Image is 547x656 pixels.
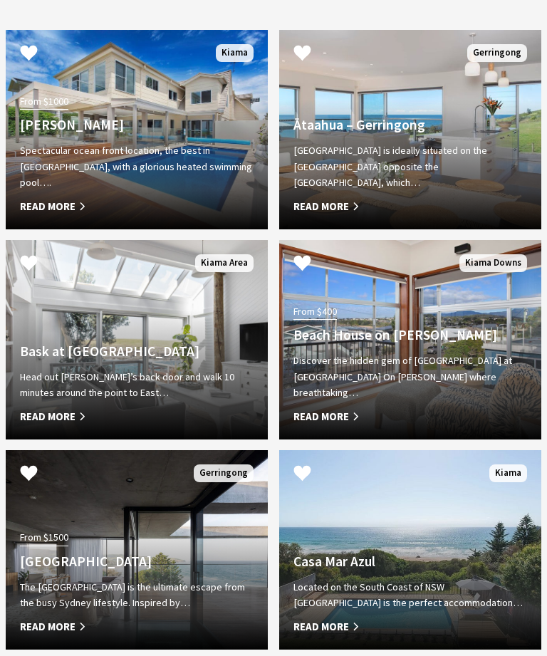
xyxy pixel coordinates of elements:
[279,240,325,289] button: Click to Favourite Beach House on Johnson
[20,93,68,110] span: From $1000
[20,553,254,570] h4: [GEOGRAPHIC_DATA]
[20,369,254,401] p: Head out [PERSON_NAME]’s back door and walk 10 minutes around the point to East…
[6,30,268,229] a: From $1000 [PERSON_NAME] Spectacular ocean front location, the best in [GEOGRAPHIC_DATA], with a ...
[293,553,527,570] h4: Casa Mar Azul
[194,464,254,482] span: Gerringong
[20,117,254,133] h4: [PERSON_NAME]
[279,30,325,79] button: Click to Favourite Ātaahua – Gerringong
[6,450,52,499] button: Click to Favourite Bunker House
[6,240,268,439] a: Another Image Used Bask at [GEOGRAPHIC_DATA] Head out [PERSON_NAME]’s back door and walk 10 minut...
[293,198,527,215] span: Read More
[216,44,254,62] span: Kiama
[279,450,541,650] a: Another Image Used Casa Mar Azul Located on the South Coast of NSW [GEOGRAPHIC_DATA] is the perfe...
[20,618,254,635] span: Read More
[20,343,254,360] h4: Bask at [GEOGRAPHIC_DATA]
[279,240,541,439] a: From $400 Beach House on [PERSON_NAME] Discover the hidden gem of [GEOGRAPHIC_DATA] at [GEOGRAPHI...
[467,44,527,62] span: Gerringong
[293,618,527,635] span: Read More
[195,254,254,272] span: Kiama Area
[293,353,527,401] p: Discover the hidden gem of [GEOGRAPHIC_DATA] at [GEOGRAPHIC_DATA] On [PERSON_NAME] where breathta...
[20,579,254,611] p: The [GEOGRAPHIC_DATA] is the ultimate escape from the busy Sydney lifestyle. Inspired by…
[279,450,325,499] button: Click to Favourite Casa Mar Azul
[293,142,527,191] p: [GEOGRAPHIC_DATA] is ideally situated on the [GEOGRAPHIC_DATA] opposite the [GEOGRAPHIC_DATA], wh...
[6,450,268,650] a: Another Image Used From $1500 [GEOGRAPHIC_DATA] The [GEOGRAPHIC_DATA] is the ultimate escape from...
[20,198,254,215] span: Read More
[293,408,527,425] span: Read More
[6,30,52,79] button: Click to Favourite Amaroo Kiama
[20,529,68,546] span: From $1500
[293,303,337,320] span: From $400
[293,327,527,343] h4: Beach House on [PERSON_NAME]
[459,254,527,272] span: Kiama Downs
[20,408,254,425] span: Read More
[293,579,527,611] p: Located on the South Coast of NSW [GEOGRAPHIC_DATA] is the perfect accommodation…
[20,142,254,191] p: Spectacular ocean front location, the best in [GEOGRAPHIC_DATA], with a glorious heated swimming ...
[6,240,52,289] button: Click to Favourite Bask at Loves Bay
[293,117,527,133] h4: Ātaahua – Gerringong
[489,464,527,482] span: Kiama
[279,30,541,229] a: Another Image Used Ātaahua – Gerringong [GEOGRAPHIC_DATA] is ideally situated on the [GEOGRAPHIC_...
